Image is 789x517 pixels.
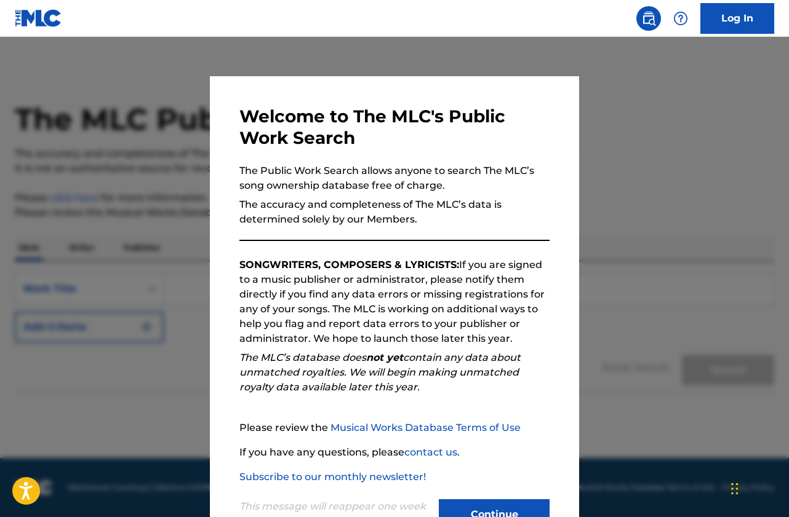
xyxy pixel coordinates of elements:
[727,458,789,517] iframe: Chat Widget
[668,6,693,31] div: Help
[239,259,459,270] strong: SONGWRITERS, COMPOSERS & LYRICISTS:
[366,352,403,363] strong: not yet
[239,258,550,346] p: If you are signed to a music publisher or administrator, please notify them directly if you find ...
[239,420,550,435] p: Please review the
[239,106,550,149] h3: Welcome to The MLC's Public Work Search
[15,9,62,27] img: MLC Logo
[636,6,661,31] a: Public Search
[239,445,550,460] p: If you have any questions, please .
[239,164,550,193] p: The Public Work Search allows anyone to search The MLC’s song ownership database free of charge.
[700,3,774,34] a: Log In
[239,352,521,393] em: The MLC’s database does contain any data about unmatched royalties. We will begin making unmatche...
[404,446,457,458] a: contact us
[641,11,656,26] img: search
[330,422,521,433] a: Musical Works Database Terms of Use
[239,197,550,227] p: The accuracy and completeness of The MLC’s data is determined solely by our Members.
[239,471,426,483] a: Subscribe to our monthly newsletter!
[731,470,739,507] div: Drag
[673,11,688,26] img: help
